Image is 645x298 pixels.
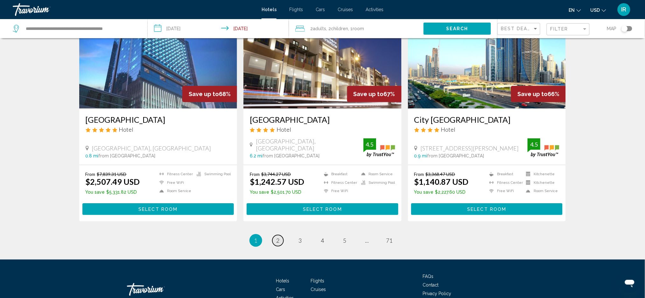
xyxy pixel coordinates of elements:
[528,141,540,148] div: 4.5
[254,237,257,244] span: 1
[247,205,398,212] a: Select Room
[86,190,105,195] span: You save
[423,274,434,279] a: FAQs
[424,23,491,34] button: Search
[366,7,383,12] span: Activities
[99,153,156,158] span: from [GEOGRAPHIC_DATA]
[363,141,376,148] div: 4.5
[311,287,326,292] a: Cruises
[523,188,559,194] li: Room Service
[386,237,393,244] span: 71
[250,153,263,158] span: 6.2 mi
[486,180,523,185] li: Fitness Center
[156,188,193,194] li: Room Service
[569,5,581,15] button: Change language
[501,26,534,31] span: Best Deals
[276,278,289,283] a: Hotels
[331,26,348,31] span: Children
[311,24,326,33] span: 2
[92,145,211,152] span: [GEOGRAPHIC_DATA], [GEOGRAPHIC_DATA]
[250,177,304,186] ins: $1,242.57 USD
[607,24,617,33] span: Map
[86,115,231,124] a: [GEOGRAPHIC_DATA]
[86,153,99,158] span: 0.8 mi
[501,26,538,32] mat-select: Sort by
[250,171,260,177] span: From
[486,188,523,194] li: Free WiFi
[467,207,507,212] span: Select Room
[303,207,342,212] span: Select Room
[621,6,627,13] span: IR
[411,205,563,212] a: Select Room
[338,7,353,12] a: Cruises
[441,126,456,133] span: Hotel
[148,19,289,38] button: Check-in date: Nov 21, 2025 Check-out date: Nov 28, 2025
[189,91,219,97] span: Save up to
[421,145,519,152] span: [STREET_ADDRESS][PERSON_NAME]
[86,171,95,177] span: From
[358,171,395,177] li: Room Service
[97,171,127,177] del: $7,839.31 USD
[250,190,304,195] p: $2,501.70 USD
[86,177,140,186] ins: $2,507.49 USD
[82,203,234,215] button: Select Room
[321,180,358,185] li: Fitness Center
[423,291,452,296] a: Privacy Policy
[13,3,255,16] a: Travorium
[353,26,364,31] span: Room
[411,203,563,215] button: Select Room
[569,8,575,13] span: en
[511,86,566,102] div: 66%
[547,23,590,36] button: Filter
[486,171,523,177] li: Breakfast
[262,7,277,12] a: Hotels
[119,126,134,133] span: Hotel
[289,7,303,12] a: Flights
[414,115,560,124] a: City [GEOGRAPHIC_DATA]
[289,19,424,38] button: Travelers: 2 adults, 2 children
[79,7,237,108] img: Hotel image
[276,287,285,292] a: Cars
[182,86,237,102] div: 68%
[408,7,566,108] img: Hotel image
[316,7,325,12] a: Cars
[358,180,395,185] li: Swimming Pool
[365,237,369,244] span: ...
[423,282,439,288] a: Contact
[243,7,402,108] img: Hotel image
[79,234,566,247] ul: Pagination
[343,237,347,244] span: 5
[156,171,193,177] li: Fitness Center
[414,126,560,133] div: 4 star Hotel
[446,26,468,31] span: Search
[299,237,302,244] span: 3
[347,86,402,102] div: 67%
[414,190,469,195] p: $2,227.60 USD
[250,115,395,124] a: [GEOGRAPHIC_DATA]
[256,138,363,152] span: [GEOGRAPHIC_DATA], [GEOGRAPHIC_DATA]
[86,190,140,195] p: $5,331.82 USD
[617,26,632,31] button: Toggle map
[138,207,178,212] span: Select Room
[427,153,484,158] span: from [GEOGRAPHIC_DATA]
[550,26,568,31] span: Filter
[263,153,319,158] span: from [GEOGRAPHIC_DATA]
[247,203,398,215] button: Select Room
[591,5,606,15] button: Change currency
[250,126,395,133] div: 4 star Hotel
[326,24,348,33] span: , 2
[277,126,291,133] span: Hotel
